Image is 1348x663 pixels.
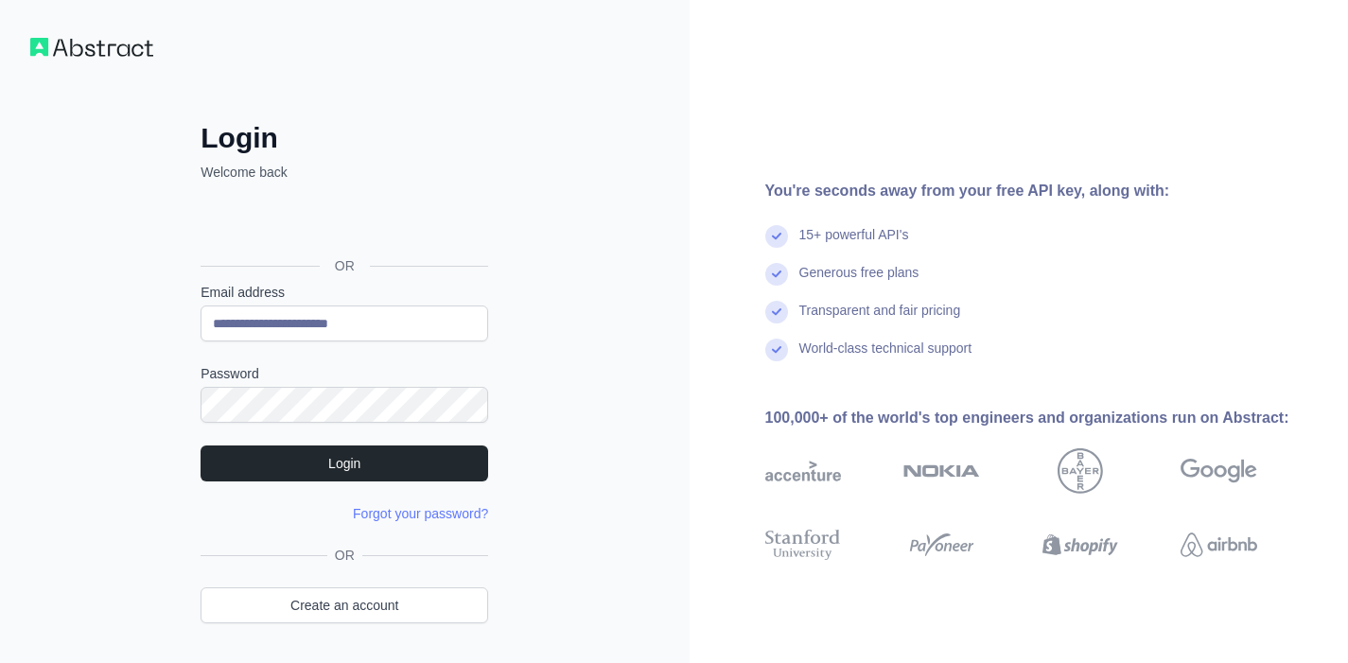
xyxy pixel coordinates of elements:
button: Login [201,445,488,481]
img: check mark [765,301,788,323]
a: Create an account [201,587,488,623]
iframe: Google ile Oturum Açma Düğmesi [191,202,494,244]
img: nokia [903,448,980,494]
img: accenture [765,448,842,494]
img: google [1181,448,1257,494]
div: World-class technical support [799,339,972,376]
img: airbnb [1181,526,1257,564]
span: OR [327,546,362,565]
img: bayer [1058,448,1103,494]
img: shopify [1042,526,1119,564]
img: Workflow [30,38,153,57]
span: OR [320,256,370,275]
a: Forgot your password? [353,506,488,521]
div: 100,000+ of the world's top engineers and organizations run on Abstract: [765,407,1319,429]
label: Password [201,364,488,383]
p: Welcome back [201,163,488,182]
img: check mark [765,263,788,286]
img: check mark [765,339,788,361]
div: You're seconds away from your free API key, along with: [765,180,1319,202]
div: Generous free plans [799,263,919,301]
img: payoneer [903,526,980,564]
img: stanford university [765,526,842,564]
img: check mark [765,225,788,248]
label: Email address [201,283,488,302]
h2: Login [201,121,488,155]
div: Transparent and fair pricing [799,301,961,339]
div: 15+ powerful API's [799,225,909,263]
